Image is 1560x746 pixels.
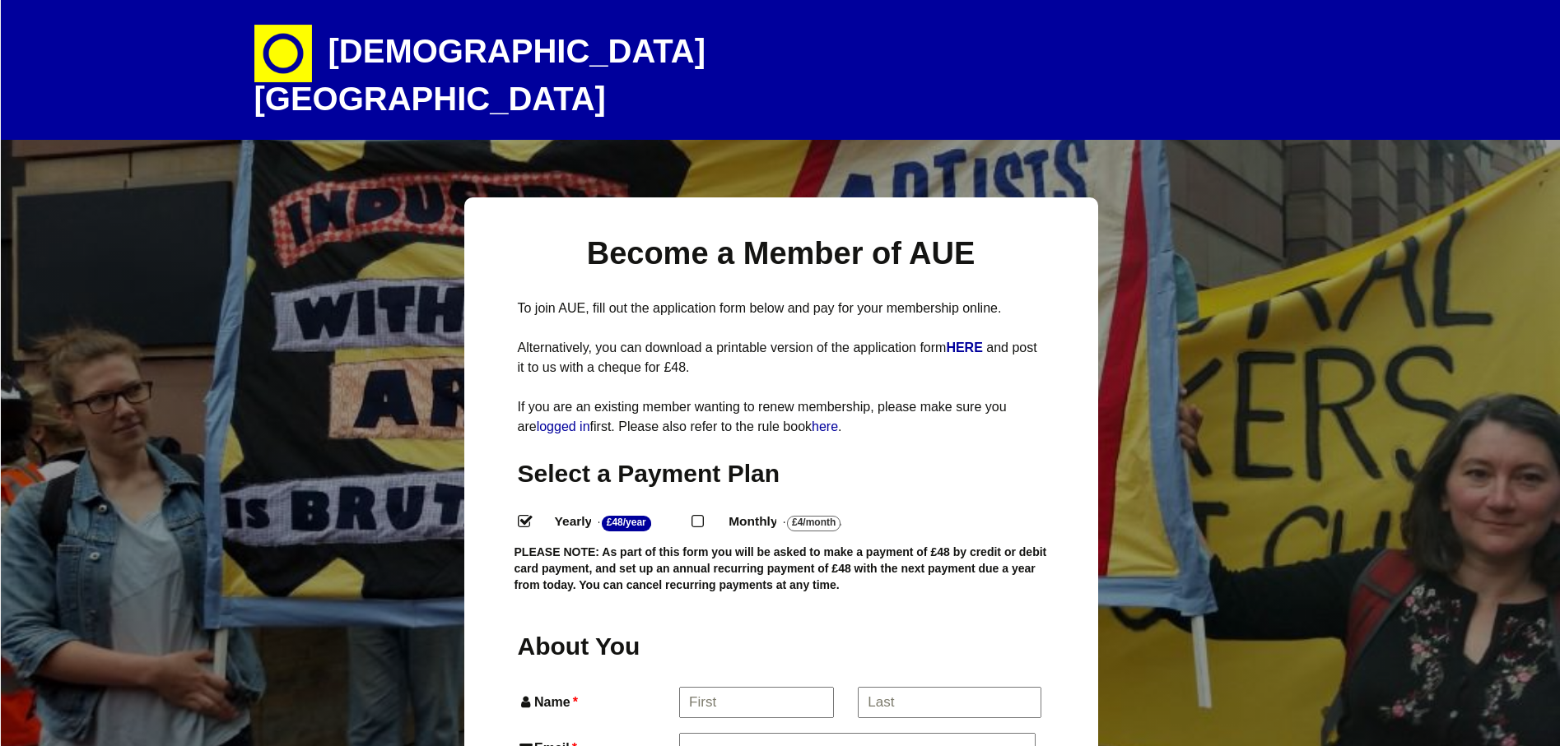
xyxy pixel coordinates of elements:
[679,687,834,718] input: First
[518,397,1045,437] p: If you are an existing member wanting to renew membership, please make sure you are first. Please...
[537,419,590,433] a: logged in
[602,516,651,531] strong: £48/Year
[812,419,838,433] a: here
[858,687,1041,718] input: Last
[540,510,692,534] label: Yearly - .
[714,510,882,534] label: Monthly - .
[946,341,986,354] a: HERE
[518,460,780,487] span: Select a Payment Plan
[946,341,982,354] strong: HERE
[518,234,1045,274] h1: Become a Member of AUE
[518,299,1045,318] p: To join AUE, fill out the application form below and pay for your membership online.
[518,338,1045,378] p: Alternatively, you can download a printable version of the application form and post it to us wit...
[518,691,677,713] label: Name
[787,516,841,531] strong: £4/Month
[518,630,676,662] h2: About You
[254,25,312,82] img: circle-e1448293145835.png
